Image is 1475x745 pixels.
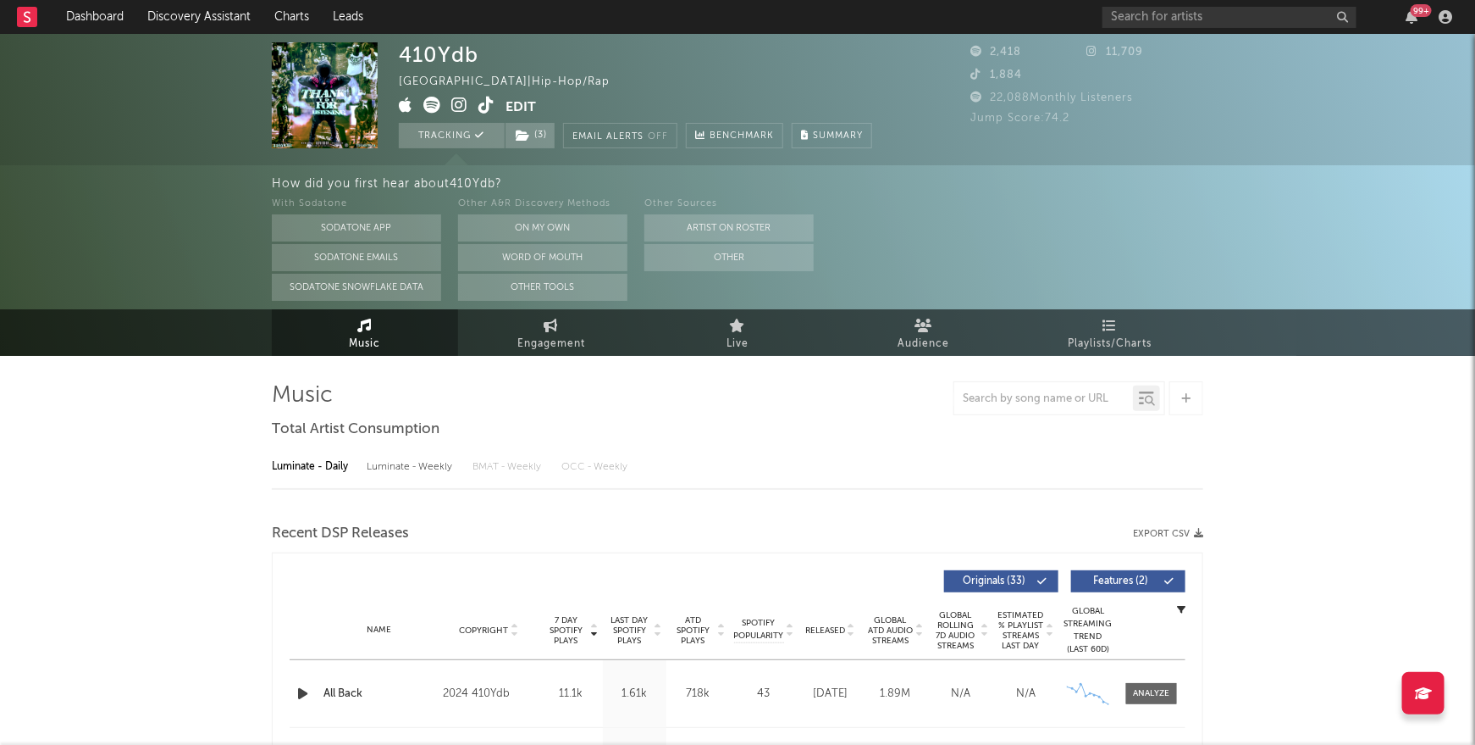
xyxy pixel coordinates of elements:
[458,244,627,271] button: Word Of Mouth
[323,624,434,637] div: Name
[272,420,439,440] span: Total Artist Consumption
[932,610,979,651] span: Global Rolling 7D Audio Streams
[955,576,1033,587] span: Originals ( 33 )
[1071,570,1185,592] button: Features(2)
[272,274,441,301] button: Sodatone Snowflake Data
[898,334,950,354] span: Audience
[272,194,441,214] div: With Sodatone
[648,132,668,142] em: Off
[323,686,434,703] a: All Back
[831,309,1017,356] a: Audience
[644,214,814,242] button: Artist on Roster
[517,334,585,354] span: Engagement
[350,334,381,354] span: Music
[970,47,1021,58] span: 2,418
[671,615,715,646] span: ATD Spotify Plays
[458,194,627,214] div: Other A&R Discovery Methods
[563,123,677,148] button: Email AlertsOff
[458,214,627,242] button: On My Own
[443,684,535,704] div: 2024 410Ydb
[644,194,814,214] div: Other Sources
[1017,309,1203,356] a: Playlists/Charts
[954,392,1133,406] input: Search by song name or URL
[1406,10,1417,24] button: 99+
[1133,529,1203,539] button: Export CSV
[1063,605,1113,656] div: Global Streaming Trend (Last 60D)
[805,625,845,636] span: Released
[544,615,588,646] span: 7 Day Spotify Plays
[272,174,1475,194] div: How did you first hear about 410Ydb ?
[726,334,749,354] span: Live
[734,686,793,703] div: 43
[644,244,814,271] button: Other
[932,686,989,703] div: N/A
[544,686,599,703] div: 11.1k
[607,615,652,646] span: Last Day Spotify Plays
[671,686,726,703] div: 718k
[458,309,644,356] a: Engagement
[458,274,627,301] button: Other Tools
[399,72,629,92] div: [GEOGRAPHIC_DATA] | Hip-Hop/Rap
[272,524,409,544] span: Recent DSP Releases
[1082,576,1160,587] span: Features ( 2 )
[802,686,859,703] div: [DATE]
[867,615,914,646] span: Global ATD Audio Streams
[1087,47,1144,58] span: 11,709
[970,69,1022,81] span: 1,884
[792,123,872,148] button: Summary
[1411,4,1432,17] div: 99 +
[944,570,1058,592] button: Originals(33)
[686,123,783,148] a: Benchmark
[459,625,508,636] span: Copyright
[272,309,458,356] a: Music
[505,97,536,118] button: Edit
[607,686,662,703] div: 1.61k
[644,309,831,356] a: Live
[1102,7,1356,28] input: Search for artists
[367,453,456,481] div: Luminate - Weekly
[997,686,1054,703] div: N/A
[970,113,1069,124] span: Jump Score: 74.2
[272,244,441,271] button: Sodatone Emails
[997,610,1044,651] span: Estimated % Playlist Streams Last Day
[272,453,350,481] div: Luminate - Daily
[813,131,863,141] span: Summary
[970,92,1133,103] span: 22,088 Monthly Listeners
[867,686,924,703] div: 1.89M
[272,214,441,242] button: Sodatone App
[399,42,478,67] div: 410Ydb
[399,123,505,148] button: Tracking
[505,123,555,148] button: (3)
[505,123,555,148] span: ( 3 )
[710,126,774,147] span: Benchmark
[734,617,784,642] span: Spotify Popularity
[1069,334,1152,354] span: Playlists/Charts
